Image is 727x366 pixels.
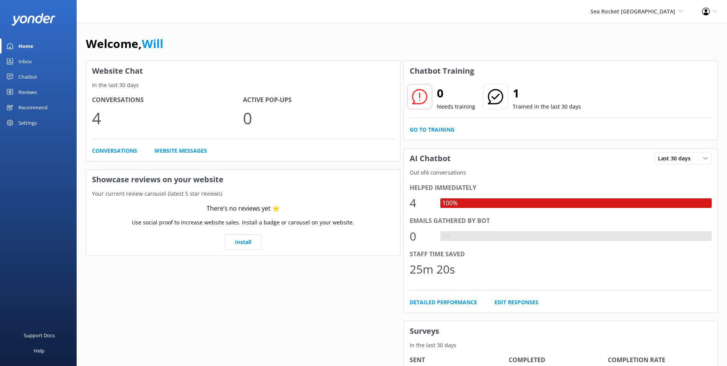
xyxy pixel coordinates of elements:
p: Out of 4 conversations [404,168,718,177]
div: Help [34,343,44,358]
div: Helped immediately [410,183,712,193]
h4: Completion Rate [608,355,707,365]
h3: Surveys [404,321,718,341]
img: yonder-white-logo.png [11,13,56,26]
div: 25m 20s [410,260,455,279]
a: Will [142,36,163,51]
div: 0 [410,227,433,246]
a: Go to Training [410,125,455,134]
h2: 0 [437,84,475,102]
div: Emails gathered by bot [410,216,712,226]
div: 0% [440,231,453,241]
p: Your current review carousel (latest 5 star reviews) [86,190,400,198]
span: Sea Rocket [GEOGRAPHIC_DATA] [591,8,675,15]
div: Reviews [18,84,37,100]
h4: Completed [509,355,608,365]
p: In the last 30 days [404,341,718,350]
p: Trained in the last 30 days [513,102,581,111]
h2: 1 [513,84,581,102]
div: 4 [410,194,433,212]
div: Inbox [18,54,32,69]
a: Edit Responses [494,298,538,307]
a: Detailed Performance [410,298,477,307]
div: 100% [440,198,460,208]
p: In the last 30 days [86,81,400,89]
a: Conversations [92,147,137,155]
h3: Showcase reviews on your website [86,170,400,190]
a: Website Messages [154,147,207,155]
a: Install [225,234,261,250]
p: Needs training [437,102,475,111]
p: Use social proof to increase website sales. Install a badge or carousel on your website. [132,218,354,227]
span: Last 30 days [658,154,695,163]
div: Home [18,38,33,54]
p: 4 [92,105,243,131]
div: Chatbot [18,69,37,84]
div: Settings [18,115,37,130]
div: Recommend [18,100,48,115]
h3: Chatbot Training [404,61,480,81]
h4: Sent [410,355,509,365]
h3: Website Chat [86,61,400,81]
h4: Conversations [92,95,243,105]
h4: Active Pop-ups [243,95,394,105]
div: Staff time saved [410,249,712,259]
p: 0 [243,105,394,131]
div: There’s no reviews yet ⭐ [207,204,280,214]
h3: AI Chatbot [404,148,456,168]
div: Support Docs [24,328,55,343]
h1: Welcome, [86,35,163,53]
